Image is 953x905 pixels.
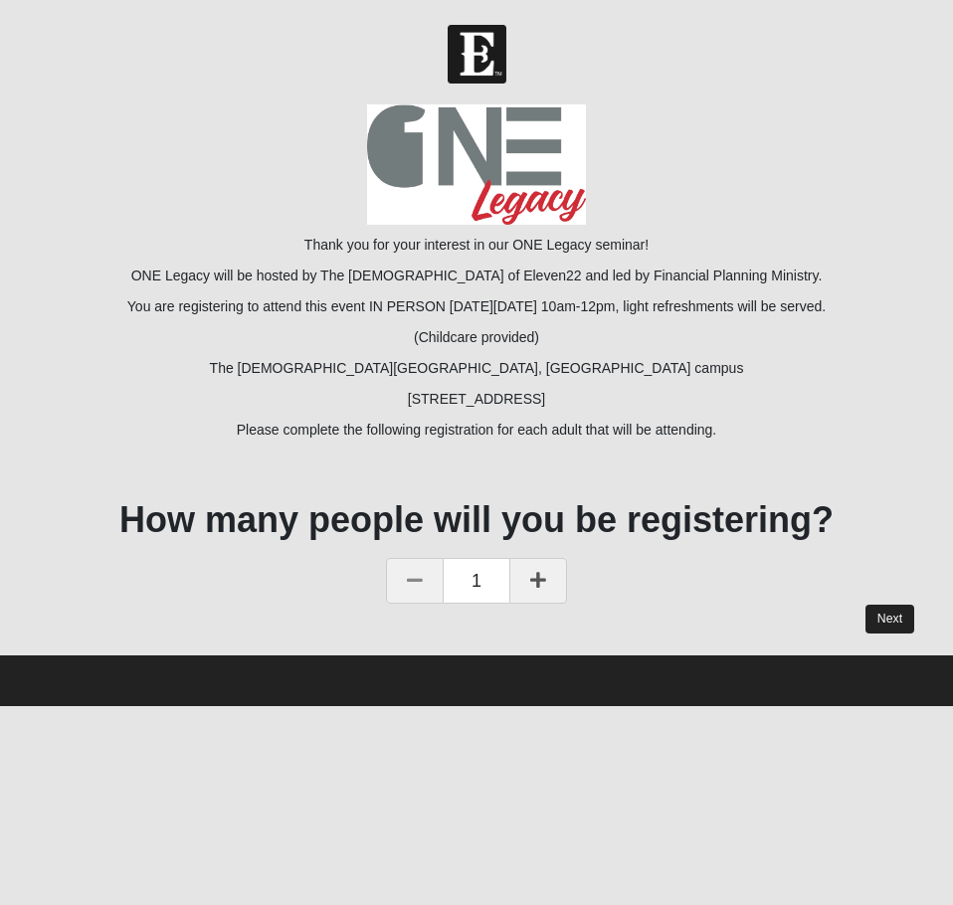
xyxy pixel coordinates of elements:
a: Next [865,605,914,633]
img: ONE_Legacy_logo_FINAL.jpg [367,104,586,225]
p: Please complete the following registration for each adult that will be attending. [39,420,914,441]
p: Thank you for your interest in our ONE Legacy seminar! [39,235,914,256]
p: You are registering to attend this event IN PERSON [DATE][DATE] 10am-12pm, light refreshments wil... [39,296,914,317]
p: (Childcare provided) [39,327,914,348]
h1: How many people will you be registering? [39,498,914,541]
p: ONE Legacy will be hosted by The [DEMOGRAPHIC_DATA] of Eleven22 and led by Financial Planning Min... [39,266,914,286]
img: Church of Eleven22 Logo [448,25,506,84]
p: The [DEMOGRAPHIC_DATA][GEOGRAPHIC_DATA], [GEOGRAPHIC_DATA] campus [39,358,914,379]
p: [STREET_ADDRESS] [39,389,914,410]
span: 1 [444,558,509,604]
